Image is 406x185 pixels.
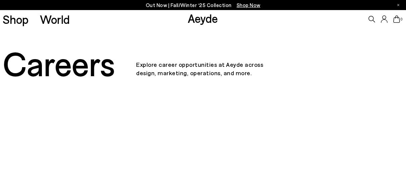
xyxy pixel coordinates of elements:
[3,13,28,25] a: Shop
[393,15,400,23] a: 0
[40,13,70,25] a: World
[188,11,218,25] a: Aeyde
[136,48,270,77] p: Explore career opportunities at Aeyde across design, marketing, operations, and more.
[3,44,136,81] div: Careers
[400,17,403,21] span: 0
[146,1,260,9] p: Out Now | Fall/Winter ‘25 Collection
[237,2,260,8] span: Navigate to /collections/new-in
